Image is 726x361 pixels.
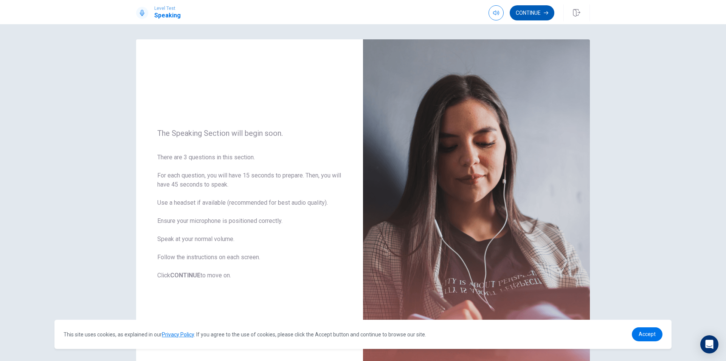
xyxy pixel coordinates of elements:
a: Privacy Policy [162,331,194,338]
a: dismiss cookie message [632,327,662,341]
b: CONTINUE [170,272,200,279]
span: This site uses cookies, as explained in our . If you agree to the use of cookies, please click th... [64,331,426,338]
span: Accept [639,331,656,337]
button: Continue [510,5,554,20]
div: Open Intercom Messenger [700,335,718,353]
span: The Speaking Section will begin soon. [157,129,342,138]
div: cookieconsent [54,320,672,349]
span: Level Test [154,6,181,11]
span: There are 3 questions in this section. For each question, you will have 15 seconds to prepare. Th... [157,153,342,280]
h1: Speaking [154,11,181,20]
